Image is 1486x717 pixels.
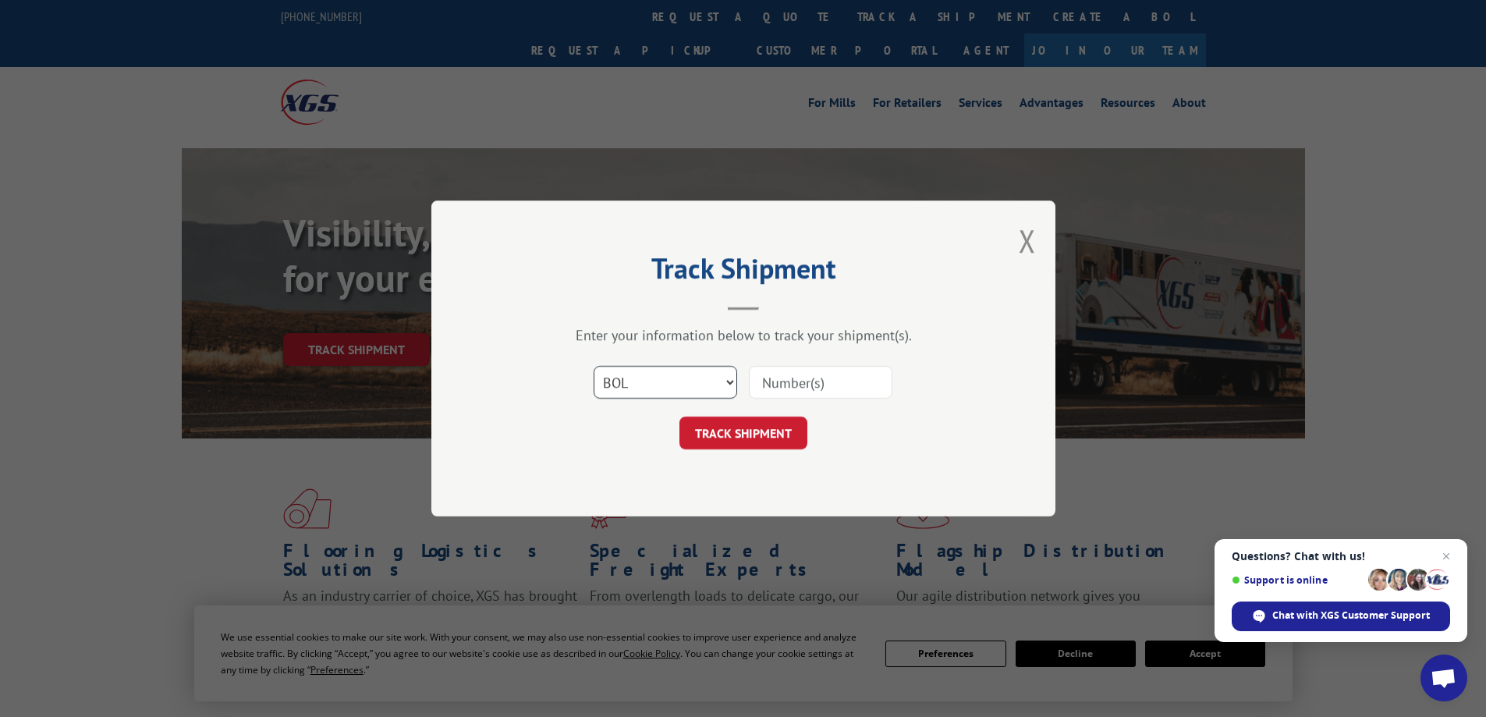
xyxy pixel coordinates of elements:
[1437,547,1456,566] span: Close chat
[1232,574,1363,586] span: Support is online
[1232,602,1450,631] div: Chat with XGS Customer Support
[1272,609,1430,623] span: Chat with XGS Customer Support
[509,326,977,344] div: Enter your information below to track your shipment(s).
[509,257,977,287] h2: Track Shipment
[749,366,892,399] input: Number(s)
[1232,550,1450,563] span: Questions? Chat with us!
[1019,220,1036,261] button: Close modal
[1420,655,1467,701] div: Open chat
[679,417,807,449] button: TRACK SHIPMENT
